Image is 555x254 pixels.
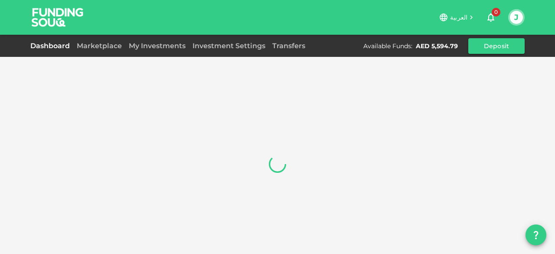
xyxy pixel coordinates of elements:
a: Marketplace [73,42,125,50]
button: Deposit [468,38,525,54]
button: question [526,224,546,245]
div: AED 5,594.79 [416,42,458,50]
div: Available Funds : [363,42,412,50]
button: J [510,11,523,24]
a: Investment Settings [189,42,269,50]
button: 0 [482,9,499,26]
a: My Investments [125,42,189,50]
span: العربية [450,13,467,21]
span: 0 [492,8,500,16]
a: Transfers [269,42,309,50]
a: Dashboard [30,42,73,50]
